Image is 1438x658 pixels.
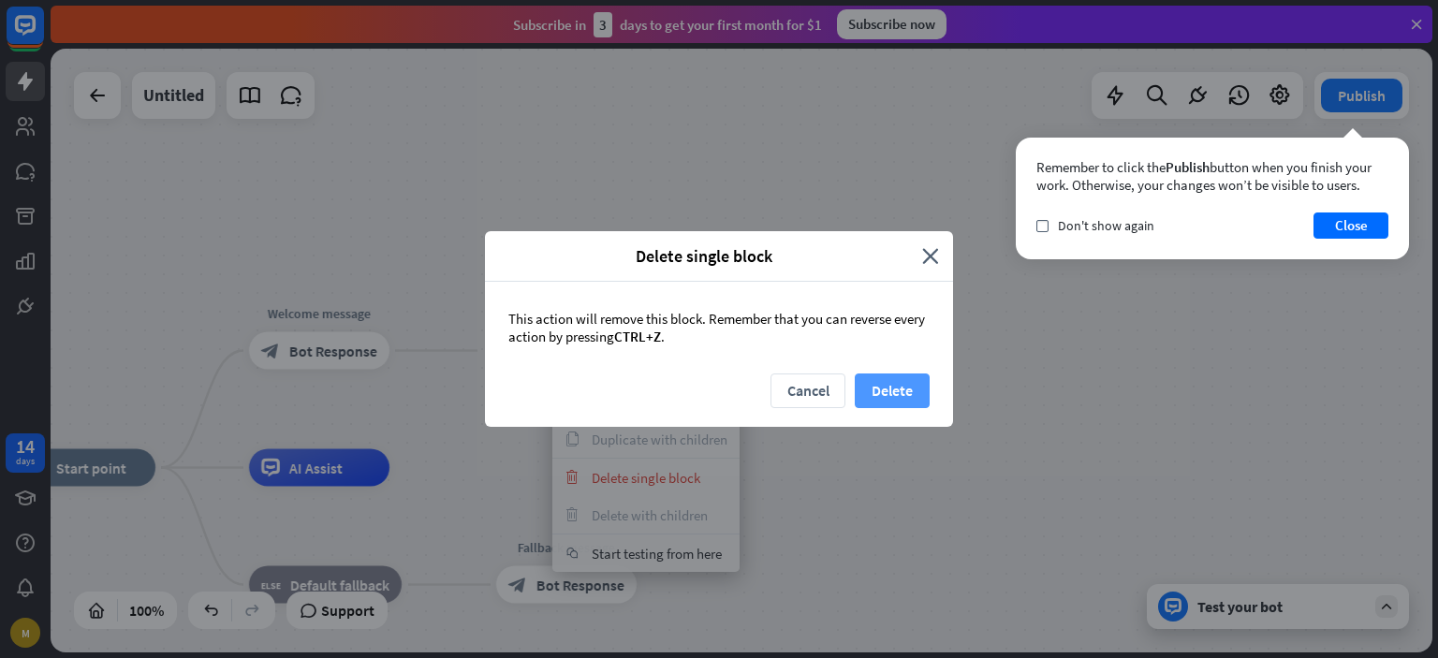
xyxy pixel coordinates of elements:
[1058,217,1154,234] span: Don't show again
[770,373,845,408] button: Cancel
[485,282,953,373] div: This action will remove this block. Remember that you can reverse every action by pressing .
[922,245,939,267] i: close
[499,245,908,267] span: Delete single block
[1166,158,1210,176] span: Publish
[1313,212,1388,239] button: Close
[614,328,661,345] span: CTRL+Z
[15,7,71,64] button: Open LiveChat chat widget
[1036,158,1388,194] div: Remember to click the button when you finish your work. Otherwise, your changes won’t be visible ...
[855,373,930,408] button: Delete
